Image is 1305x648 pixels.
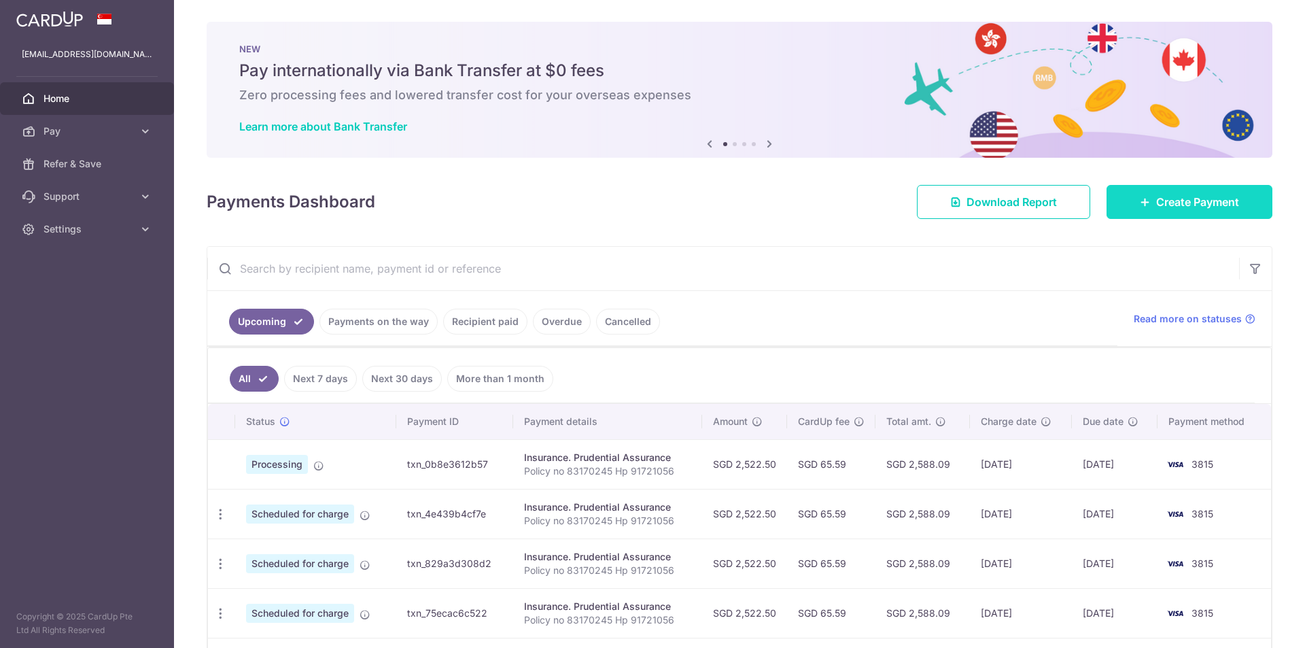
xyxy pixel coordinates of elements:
span: Due date [1083,415,1124,428]
p: Policy no 83170245 Hp 91721056 [524,613,692,627]
span: 3815 [1191,607,1213,619]
span: Scheduled for charge [246,505,354,524]
th: Payment ID [396,404,513,439]
div: Insurance. Prudential Assurance [524,451,692,464]
span: 3815 [1191,508,1213,519]
span: Charge date [981,415,1037,428]
p: NEW [239,44,1240,54]
span: 3815 [1191,458,1213,470]
a: All [230,366,279,392]
span: Pay [43,124,133,138]
img: Bank transfer banner [207,22,1272,158]
p: Policy no 83170245 Hp 91721056 [524,514,692,528]
p: Policy no 83170245 Hp 91721056 [524,464,692,478]
td: txn_75ecac6c522 [396,588,513,638]
a: Next 30 days [362,366,442,392]
span: Amount [713,415,748,428]
td: SGD 2,588.09 [875,588,970,638]
img: Bank Card [1162,605,1189,621]
td: [DATE] [1072,588,1158,638]
span: CardUp fee [798,415,850,428]
a: Payments on the way [319,309,438,335]
td: txn_4e439b4cf7e [396,489,513,539]
span: Refer & Save [43,157,133,171]
a: Learn more about Bank Transfer [239,120,407,133]
td: SGD 2,522.50 [702,489,787,539]
a: Next 7 days [284,366,357,392]
a: Read more on statuses [1134,312,1255,326]
td: SGD 2,588.09 [875,539,970,588]
td: [DATE] [1072,539,1158,588]
td: txn_0b8e3612b57 [396,439,513,489]
td: SGD 65.59 [787,588,875,638]
td: SGD 2,588.09 [875,439,970,489]
th: Payment method [1158,404,1271,439]
a: Download Report [917,185,1090,219]
td: txn_829a3d308d2 [396,539,513,588]
img: Bank Card [1162,506,1189,522]
div: Insurance. Prudential Assurance [524,600,692,613]
td: [DATE] [970,588,1072,638]
span: Download Report [967,194,1057,210]
span: 3815 [1191,558,1213,569]
a: Cancelled [596,309,660,335]
a: Upcoming [229,309,314,335]
td: [DATE] [1072,489,1158,539]
span: Settings [43,222,133,236]
h5: Pay internationally via Bank Transfer at $0 fees [239,60,1240,82]
a: Recipient paid [443,309,527,335]
td: [DATE] [970,539,1072,588]
p: [EMAIL_ADDRESS][DOMAIN_NAME] [22,48,152,61]
span: Status [246,415,275,428]
input: Search by recipient name, payment id or reference [207,247,1239,290]
td: SGD 2,588.09 [875,489,970,539]
span: Processing [246,455,308,474]
h6: Zero processing fees and lowered transfer cost for your overseas expenses [239,87,1240,103]
h4: Payments Dashboard [207,190,375,214]
td: [DATE] [970,489,1072,539]
a: Overdue [533,309,591,335]
span: Total amt. [886,415,931,428]
td: SGD 65.59 [787,539,875,588]
span: Scheduled for charge [246,554,354,573]
span: Scheduled for charge [246,604,354,623]
td: [DATE] [970,439,1072,489]
img: CardUp [16,11,83,27]
td: [DATE] [1072,439,1158,489]
p: Policy no 83170245 Hp 91721056 [524,564,692,577]
span: Home [43,92,133,105]
td: SGD 2,522.50 [702,439,787,489]
a: More than 1 month [447,366,553,392]
div: Insurance. Prudential Assurance [524,550,692,564]
td: SGD 65.59 [787,489,875,539]
div: Insurance. Prudential Assurance [524,500,692,514]
td: SGD 65.59 [787,439,875,489]
th: Payment details [513,404,703,439]
span: Create Payment [1156,194,1239,210]
td: SGD 2,522.50 [702,588,787,638]
span: Support [43,190,133,203]
span: Read more on statuses [1134,312,1242,326]
td: SGD 2,522.50 [702,539,787,588]
a: Create Payment [1107,185,1272,219]
img: Bank Card [1162,456,1189,473]
img: Bank Card [1162,556,1189,572]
